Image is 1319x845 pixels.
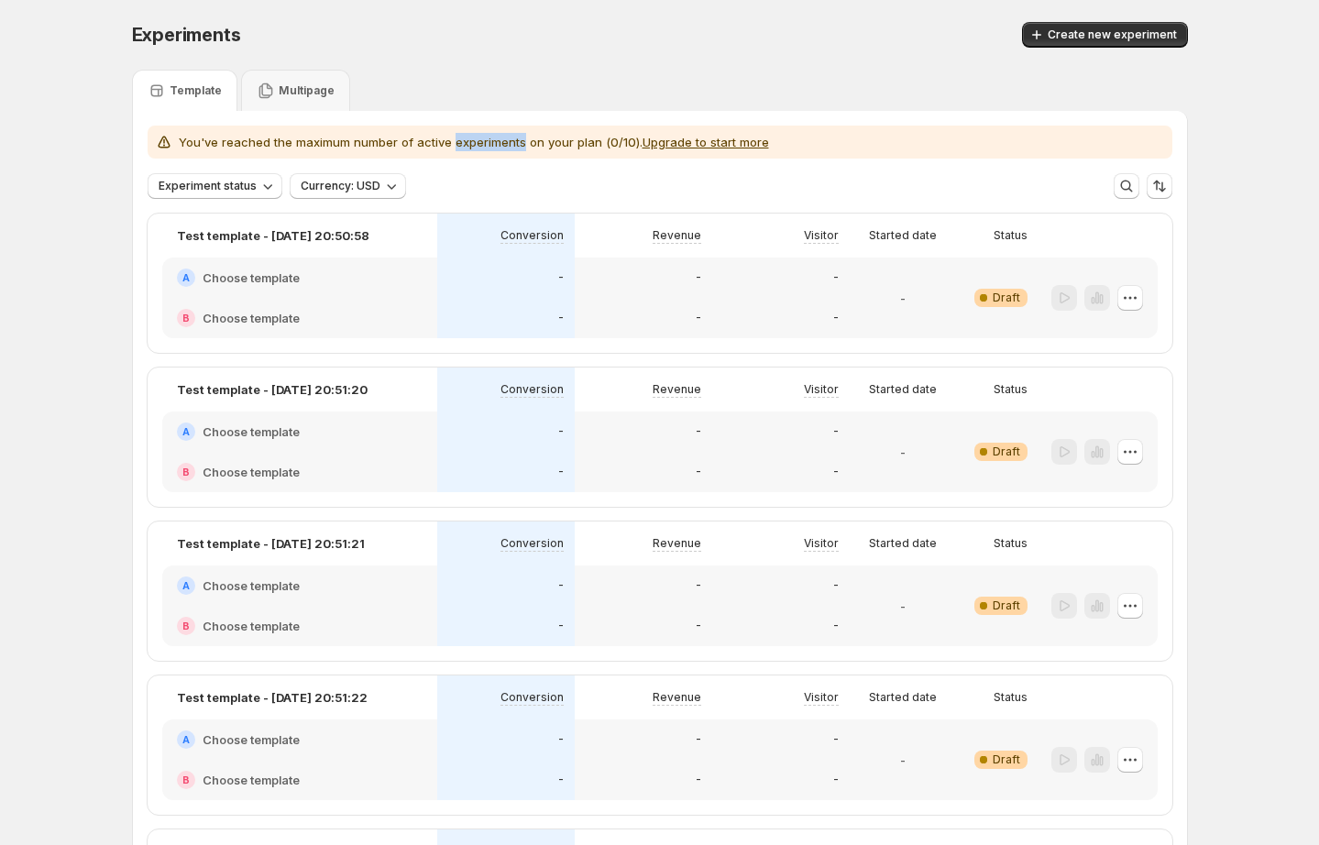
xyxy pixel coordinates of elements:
button: Sort the results [1147,173,1172,199]
span: Draft [993,444,1020,459]
p: - [558,424,564,439]
p: - [833,619,839,633]
h2: Choose template [203,576,300,595]
h2: Choose template [203,463,300,481]
p: Revenue [653,228,701,243]
h2: A [182,272,190,283]
p: - [696,732,701,747]
span: Experiments [132,24,241,46]
button: Experiment status [148,173,282,199]
h2: Choose template [203,771,300,789]
p: Started date [869,382,937,397]
span: Create new experiment [1048,27,1177,42]
p: - [558,465,564,479]
p: Revenue [653,382,701,397]
p: Test template - [DATE] 20:50:58 [177,226,369,245]
h2: Choose template [203,730,300,749]
span: Currency: USD [301,179,380,193]
p: Multipage [279,83,335,98]
p: - [696,578,701,593]
h2: Choose template [203,269,300,287]
p: - [833,465,839,479]
button: Upgrade to start more [643,135,769,149]
p: Revenue [653,690,701,705]
p: Conversion [500,228,564,243]
p: - [558,270,564,285]
p: - [833,311,839,325]
p: - [558,578,564,593]
p: - [900,597,906,615]
p: Test template - [DATE] 20:51:20 [177,380,368,399]
p: Visitor [804,382,839,397]
p: Conversion [500,536,564,551]
p: Started date [869,690,937,705]
p: Revenue [653,536,701,551]
p: - [833,732,839,747]
button: Currency: USD [290,173,406,199]
h2: Choose template [203,422,300,441]
p: - [833,773,839,787]
p: - [833,270,839,285]
p: - [696,424,701,439]
p: Status [994,536,1028,551]
h2: Choose template [203,309,300,327]
p: Started date [869,536,937,551]
p: - [833,424,839,439]
p: - [696,311,701,325]
h2: B [182,620,190,631]
h2: Choose template [203,617,300,635]
p: - [558,619,564,633]
p: You've reached the maximum number of active experiments on your plan (0/10). [179,133,769,151]
p: - [696,619,701,633]
p: Test template - [DATE] 20:51:22 [177,688,368,707]
h2: A [182,734,190,745]
p: - [558,732,564,747]
p: - [900,289,906,307]
h2: B [182,774,190,785]
p: Template [170,83,222,98]
p: - [558,773,564,787]
p: Status [994,228,1028,243]
p: Status [994,690,1028,705]
p: Visitor [804,690,839,705]
p: Test template - [DATE] 20:51:21 [177,534,365,553]
p: - [696,773,701,787]
h2: B [182,466,190,477]
p: - [833,578,839,593]
p: - [696,465,701,479]
p: Status [994,382,1028,397]
p: Conversion [500,382,564,397]
h2: A [182,426,190,437]
p: Conversion [500,690,564,705]
h2: B [182,313,190,324]
p: Started date [869,228,937,243]
p: Visitor [804,228,839,243]
span: Experiment status [159,179,257,193]
p: - [900,751,906,769]
p: - [900,443,906,461]
p: - [696,270,701,285]
span: Draft [993,598,1020,613]
p: - [558,311,564,325]
button: Create new experiment [1022,22,1188,48]
h2: A [182,580,190,591]
span: Draft [993,752,1020,767]
p: Visitor [804,536,839,551]
span: Draft [993,291,1020,305]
